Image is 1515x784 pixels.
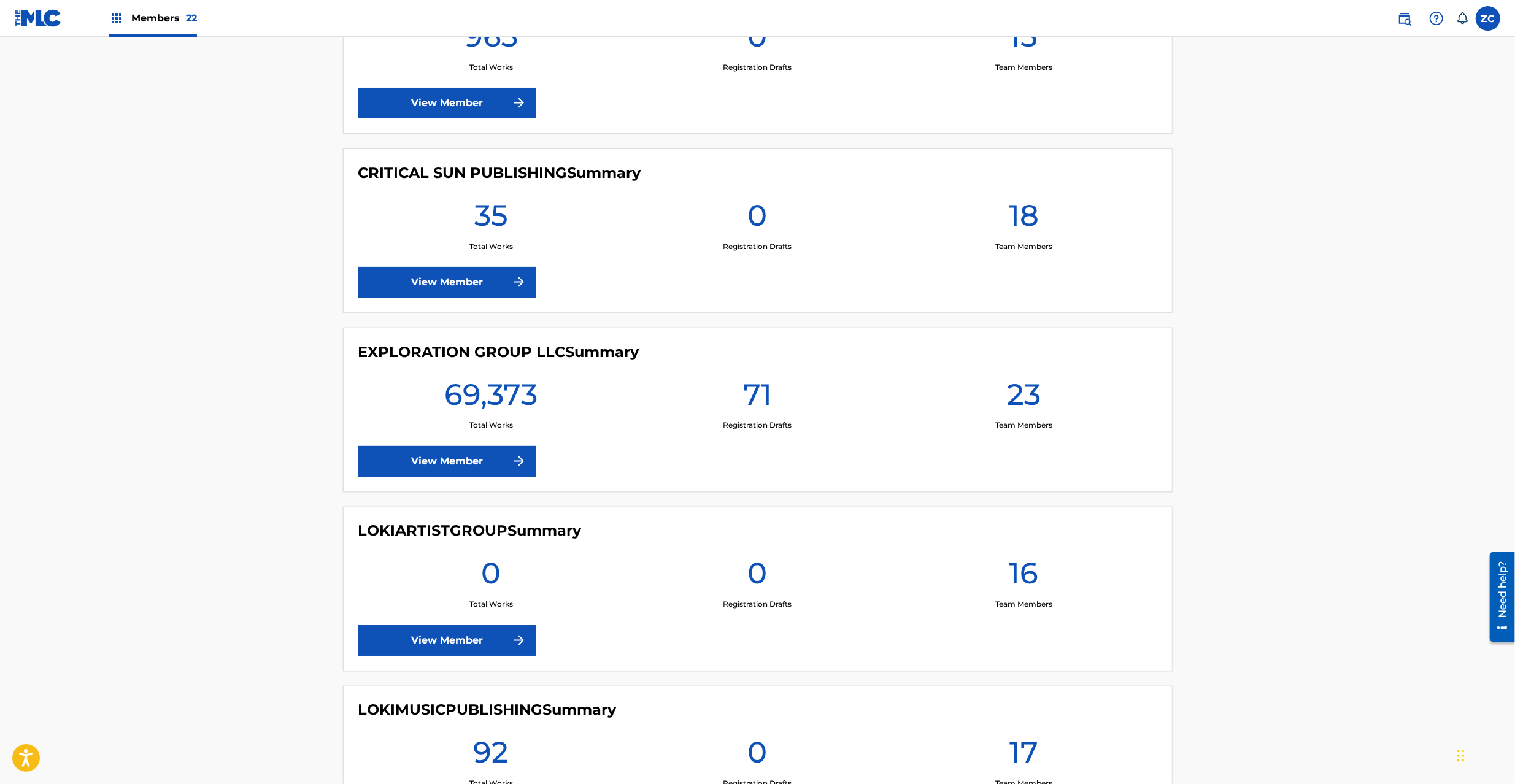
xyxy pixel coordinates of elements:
[358,164,641,182] h4: CRITICAL SUN PUBLISHING
[1476,6,1500,31] div: User Menu
[15,9,62,27] img: MLC Logo
[723,599,792,610] p: Registration Drafts
[1009,555,1038,599] h1: 16
[469,599,513,610] p: Total Works
[444,376,538,420] h1: 69,373
[1397,11,1412,26] img: search
[473,734,509,778] h1: 92
[723,420,792,431] p: Registration Drafts
[995,62,1052,73] p: Team Members
[1456,12,1468,25] div: Notifications
[358,88,536,118] a: View Member
[1429,11,1444,26] img: help
[131,11,197,25] span: Members
[995,420,1052,431] p: Team Members
[481,555,501,599] h1: 0
[465,18,518,62] h1: 963
[358,522,582,540] h4: LOKIARTISTGROUP
[474,197,508,241] h1: 35
[747,734,767,778] h1: 0
[358,267,536,298] a: View Member
[469,241,513,252] p: Total Works
[512,454,526,469] img: f7272a7cc735f4ea7f67.svg
[743,376,772,420] h1: 71
[723,62,792,73] p: Registration Drafts
[469,62,513,73] p: Total Works
[186,12,197,24] span: 22
[1009,197,1039,241] h1: 18
[747,555,767,599] h1: 0
[358,446,536,477] a: View Member
[1454,725,1515,784] iframe: Chat Widget
[747,18,767,62] h1: 0
[1481,548,1515,647] iframe: Resource Center
[1009,734,1038,778] h1: 17
[109,11,124,26] img: Top Rightsholders
[1007,376,1041,420] h1: 23
[995,241,1052,252] p: Team Members
[747,197,767,241] h1: 0
[358,343,639,361] h4: EXPLORATION GROUP LLC
[358,625,536,656] a: View Member
[1392,6,1417,31] a: Public Search
[512,96,526,110] img: f7272a7cc735f4ea7f67.svg
[358,701,617,720] h4: LOKIMUSICPUBLISHING
[469,420,513,431] p: Total Works
[1009,18,1038,62] h1: 15
[1424,6,1449,31] div: Help
[512,633,526,648] img: f7272a7cc735f4ea7f67.svg
[995,599,1052,610] p: Team Members
[1457,737,1465,774] div: Drag
[723,241,792,252] p: Registration Drafts
[512,275,526,290] img: f7272a7cc735f4ea7f67.svg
